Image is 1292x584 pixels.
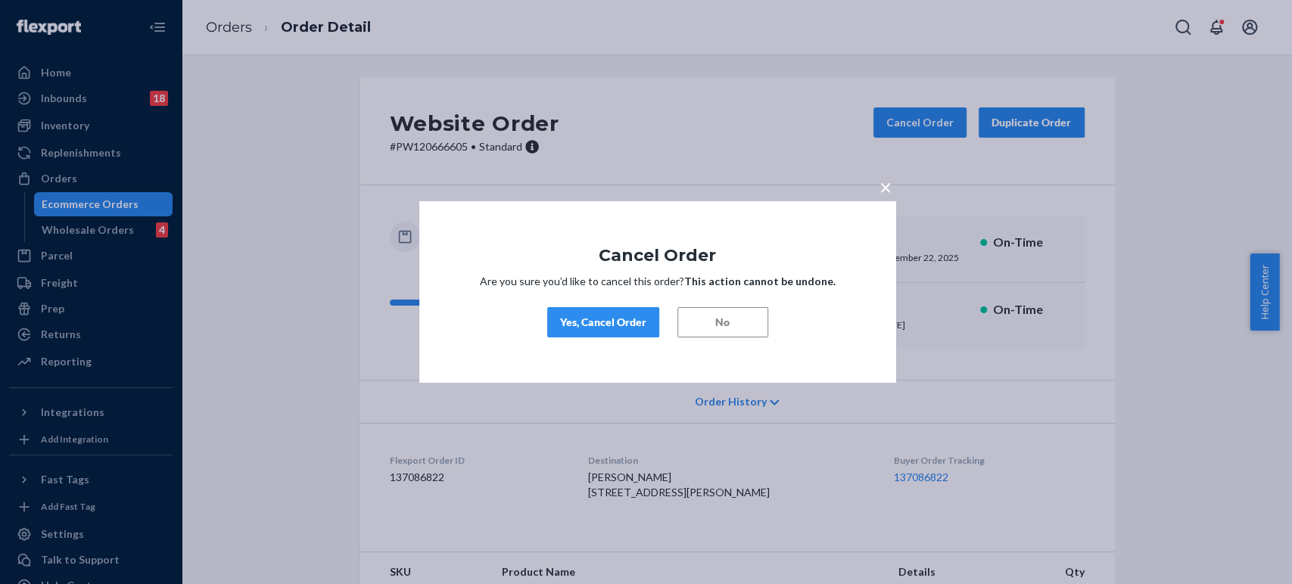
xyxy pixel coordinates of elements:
span: × [879,174,892,200]
button: Yes, Cancel Order [547,307,659,337]
h1: Cancel Order [465,247,851,265]
div: Yes, Cancel Order [560,315,646,330]
p: Are you sure you’d like to cancel this order? [465,274,851,289]
strong: This action cannot be undone. [684,275,836,287]
button: No [677,307,768,337]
